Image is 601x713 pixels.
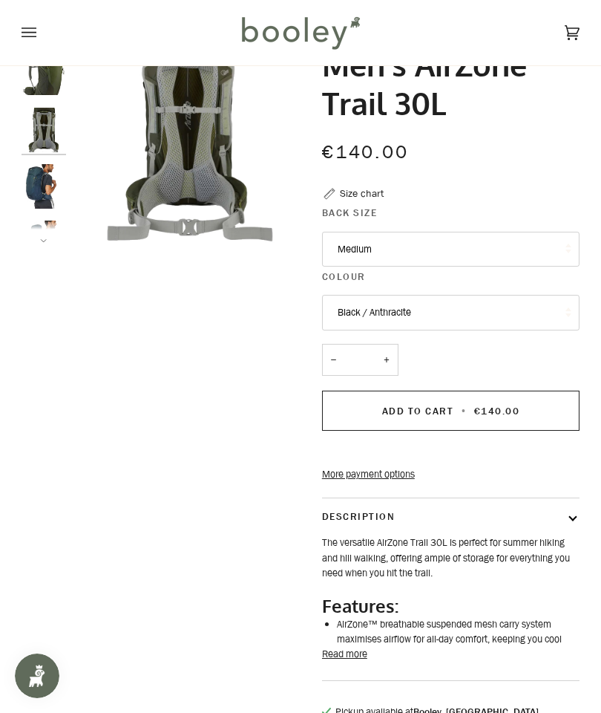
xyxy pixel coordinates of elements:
[322,344,346,376] button: −
[340,186,384,201] div: Size chart
[73,16,300,243] img: Lowe Alpine Men&#39;s AirZone Trail 30L - Booley Galway
[22,164,66,209] img: Lowe Alpine Men's AirZone Trail 30L - Booley Galway
[322,232,579,267] button: Medium
[322,467,579,482] a: More payment options
[322,206,377,221] span: Back Size
[322,140,409,164] span: €140.00
[73,16,300,243] div: Lowe Alpine Men's AirZone Trail 30L - Booley Galway
[322,595,579,617] h2: Features:
[382,404,453,418] span: Add to Cart
[337,617,579,648] li: AirZone™ breathable suspended mesh carry system maximises airflow for all-day comfort, keeping yo...
[22,51,66,95] img: Lowe Alpine Men's AirZone Trail 30L Army / Bracken - Booley Galway
[322,344,398,376] input: Quantity
[322,498,579,536] button: Description
[235,11,365,54] img: Booley
[322,270,366,284] span: Colour
[22,108,66,152] img: Lowe Alpine Men's AirZone Trail 30L - Booley Galway
[375,344,398,376] button: +
[457,404,471,418] span: •
[474,404,519,418] span: €140.00
[322,295,579,331] button: Black / Anthracite
[15,654,59,698] iframe: Button to open loyalty program pop-up
[322,391,579,431] button: Add to Cart • €140.00
[322,647,367,662] button: Read more
[322,45,568,123] h1: Men's AirZone Trail 30L
[322,535,579,581] p: The versatile AirZone Trail 30L is perfect for summer hiking and hill walking, offering ample of ...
